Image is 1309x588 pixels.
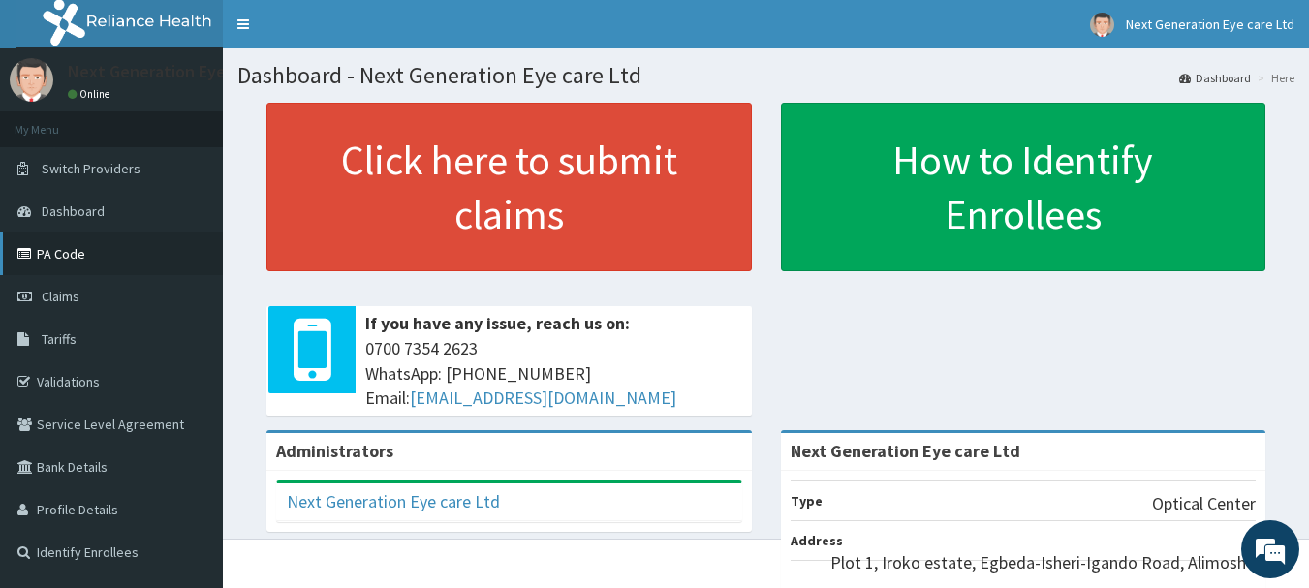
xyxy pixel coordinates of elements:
li: Here [1253,70,1294,86]
img: User Image [1090,13,1114,37]
p: Optical Center [1152,491,1256,516]
p: Next Generation Eye care Ltd [68,63,293,80]
span: Tariffs [42,330,77,348]
b: Type [791,492,823,510]
span: 0700 7354 2623 WhatsApp: [PHONE_NUMBER] Email: [365,336,742,411]
p: Plot 1, Iroko estate, Egbeda-Isheri-Igando Road, Alimosho [830,550,1256,575]
a: Next Generation Eye care Ltd [287,490,500,512]
h1: Dashboard - Next Generation Eye care Ltd [237,63,1294,88]
b: Address [791,532,843,549]
a: [EMAIL_ADDRESS][DOMAIN_NAME] [410,387,676,409]
a: Dashboard [1179,70,1251,86]
strong: Next Generation Eye care Ltd [791,440,1020,462]
span: Claims [42,288,79,305]
a: How to Identify Enrollees [781,103,1266,271]
a: Online [68,87,114,101]
img: User Image [10,58,53,102]
b: If you have any issue, reach us on: [365,312,630,334]
span: Switch Providers [42,160,140,177]
b: Administrators [276,440,393,462]
a: Click here to submit claims [266,103,752,271]
span: Next Generation Eye care Ltd [1126,15,1294,33]
span: Dashboard [42,202,105,220]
